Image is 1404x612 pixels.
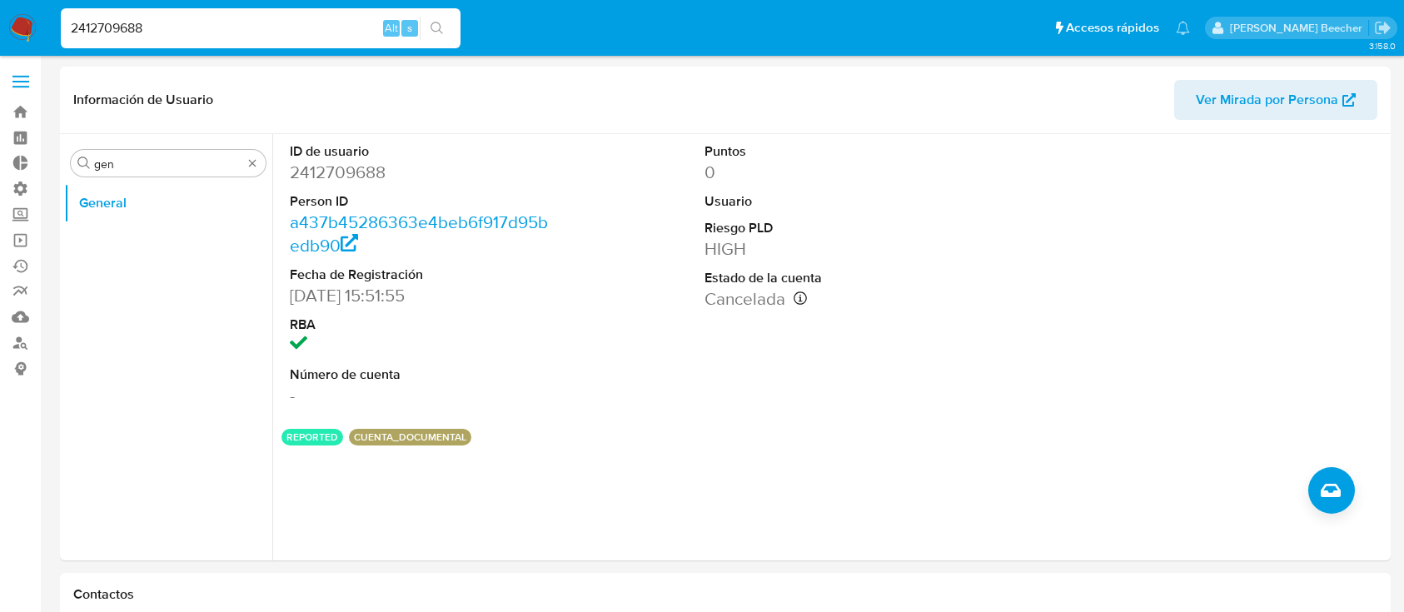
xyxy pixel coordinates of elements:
a: a437b45286363e4beb6f917d95bedb90 [290,210,548,257]
dt: ID de usuario [290,142,550,161]
button: Borrar [246,157,259,170]
dt: Fecha de Registración [290,266,550,284]
dt: Person ID [290,192,550,211]
dt: RBA [290,316,550,334]
dt: Número de cuenta [290,366,550,384]
span: Accesos rápidos [1066,19,1159,37]
h1: Contactos [73,586,1377,603]
button: General [64,183,272,223]
dt: Puntos [704,142,964,161]
input: Buscar [94,157,242,172]
dt: Estado de la cuenta [704,269,964,287]
dd: [DATE] 15:51:55 [290,284,550,307]
span: Ver Mirada por Persona [1196,80,1338,120]
input: Buscar usuario o caso... [61,17,461,39]
span: Alt [385,20,398,36]
p: camila.tresguerres@mercadolibre.com [1230,20,1368,36]
dd: Cancelada [704,287,964,311]
dt: Riesgo PLD [704,219,964,237]
button: Ver Mirada por Persona [1174,80,1377,120]
dd: - [290,384,550,407]
dd: 2412709688 [290,161,550,184]
span: s [407,20,412,36]
h1: Información de Usuario [73,92,213,108]
dt: Usuario [704,192,964,211]
dd: 0 [704,161,964,184]
a: Salir [1374,19,1392,37]
button: search-icon [420,17,454,40]
dd: HIGH [704,237,964,261]
a: Notificaciones [1176,21,1190,35]
button: Buscar [77,157,91,170]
